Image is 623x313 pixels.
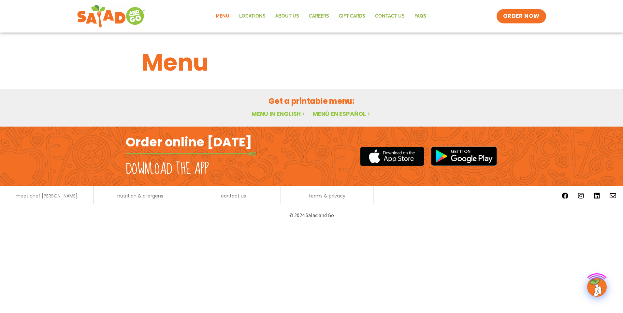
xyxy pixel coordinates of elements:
[270,9,304,24] a: About Us
[142,95,481,107] h2: Get a printable menu:
[497,9,546,23] a: ORDER NOW
[126,160,209,178] h2: Download the app
[221,194,246,198] a: contact us
[334,9,370,24] a: GIFT CARDS
[304,9,334,24] a: Careers
[234,9,270,24] a: Locations
[370,9,410,24] a: Contact Us
[117,194,163,198] a: nutrition & allergens
[503,12,540,20] span: ORDER NOW
[77,3,146,29] img: new-SAG-logo-768×292
[142,45,481,80] h1: Menu
[410,9,431,24] a: FAQs
[211,9,431,24] nav: Menu
[16,194,78,198] a: meet chef [PERSON_NAME]
[211,9,234,24] a: Menu
[252,110,306,118] a: Menu in English
[313,110,371,118] a: Menú en español
[126,134,252,150] h2: Order online [DATE]
[431,146,497,166] img: google_play
[126,152,256,156] img: fork
[129,211,494,220] p: © 2024 Salad and Go
[360,146,424,167] img: appstore
[309,194,345,198] a: terms & privacy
